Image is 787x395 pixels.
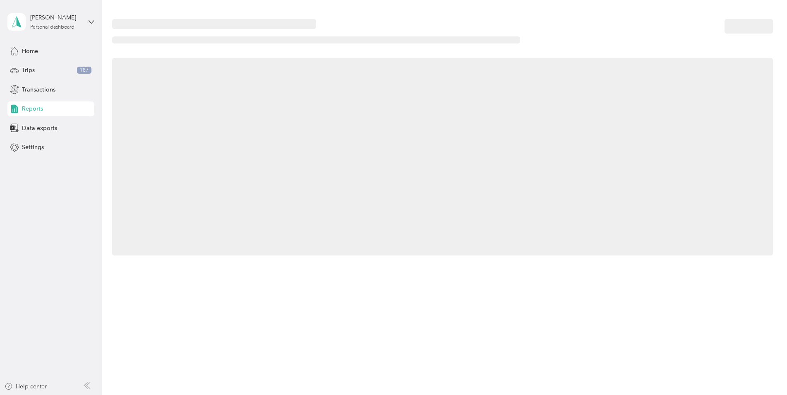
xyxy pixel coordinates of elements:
span: Transactions [22,85,55,94]
span: Trips [22,66,35,75]
iframe: Everlance-gr Chat Button Frame [741,349,787,395]
span: Settings [22,143,44,152]
div: [PERSON_NAME] [30,13,82,22]
span: Reports [22,104,43,113]
span: Home [22,47,38,55]
button: Help center [5,382,47,391]
span: 187 [77,67,91,74]
div: Personal dashboard [30,25,74,30]
span: Data exports [22,124,57,132]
